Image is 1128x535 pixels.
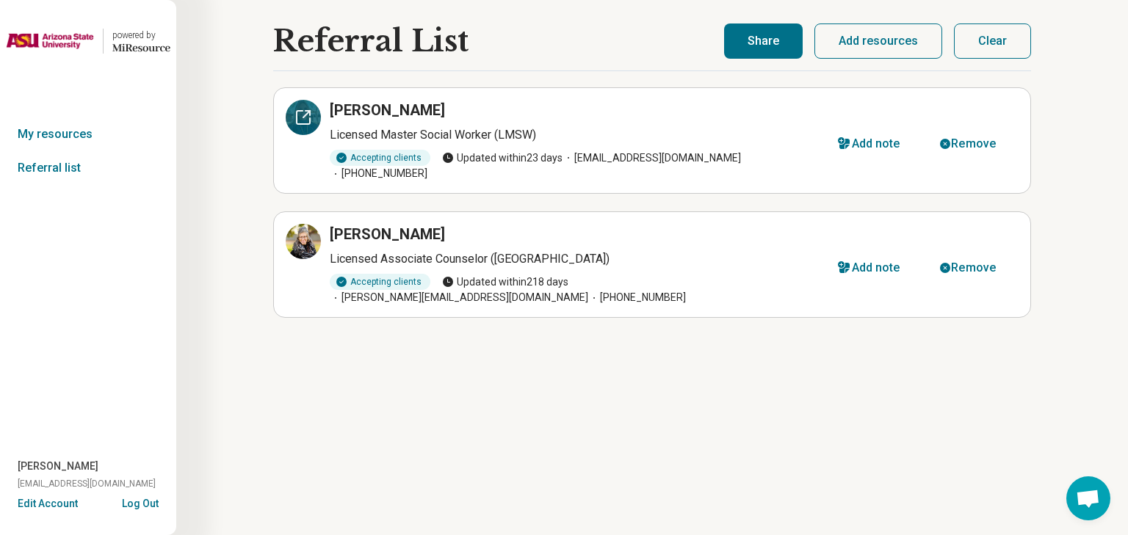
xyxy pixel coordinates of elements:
p: Licensed Master Social Worker (LMSW) [330,126,820,144]
img: Arizona State University [6,23,94,59]
p: Licensed Associate Counselor ([GEOGRAPHIC_DATA]) [330,250,820,268]
div: Add note [852,262,900,274]
span: [PHONE_NUMBER] [588,290,686,305]
div: Remove [951,262,996,274]
div: Open chat [1066,476,1110,520]
button: Add resources [814,23,942,59]
button: Remove [922,250,1019,285]
div: powered by [112,29,170,42]
a: Arizona State Universitypowered by [6,23,170,59]
div: Add note [852,138,900,150]
button: Add note [820,250,923,285]
div: Remove [951,138,996,150]
button: Remove [922,126,1019,161]
button: Edit Account [18,496,78,512]
span: [EMAIL_ADDRESS][DOMAIN_NAME] [563,150,741,166]
span: [PERSON_NAME] [18,459,98,474]
div: Accepting clients [330,150,430,166]
button: Clear [954,23,1031,59]
button: Log Out [122,496,159,508]
span: [PERSON_NAME][EMAIL_ADDRESS][DOMAIN_NAME] [330,290,588,305]
span: Updated within 218 days [442,274,568,290]
div: Accepting clients [330,274,430,290]
h1: Referral List [273,24,469,58]
button: Add note [820,126,923,161]
span: Updated within 23 days [442,150,563,166]
h3: [PERSON_NAME] [330,100,445,120]
h3: [PERSON_NAME] [330,224,445,244]
span: [EMAIL_ADDRESS][DOMAIN_NAME] [18,477,156,490]
button: Share [724,23,803,59]
span: [PHONE_NUMBER] [330,166,427,181]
